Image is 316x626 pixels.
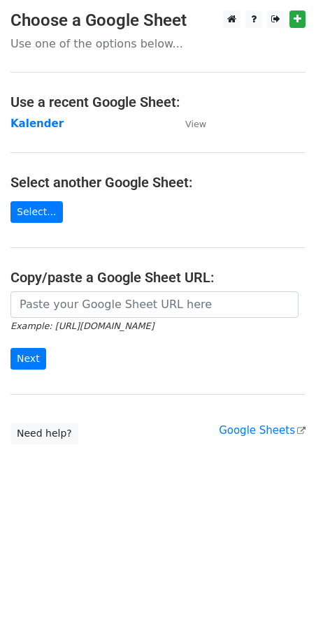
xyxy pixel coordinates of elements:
h3: Choose a Google Sheet [10,10,306,31]
a: View [171,117,206,130]
input: Next [10,348,46,370]
small: View [185,119,206,129]
a: Google Sheets [219,424,306,437]
h4: Use a recent Google Sheet: [10,94,306,110]
a: Need help? [10,423,78,444]
small: Example: [URL][DOMAIN_NAME] [10,321,154,331]
h4: Copy/paste a Google Sheet URL: [10,269,306,286]
h4: Select another Google Sheet: [10,174,306,191]
input: Paste your Google Sheet URL here [10,291,299,318]
a: Select... [10,201,63,223]
a: Kalender [10,117,64,130]
p: Use one of the options below... [10,36,306,51]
